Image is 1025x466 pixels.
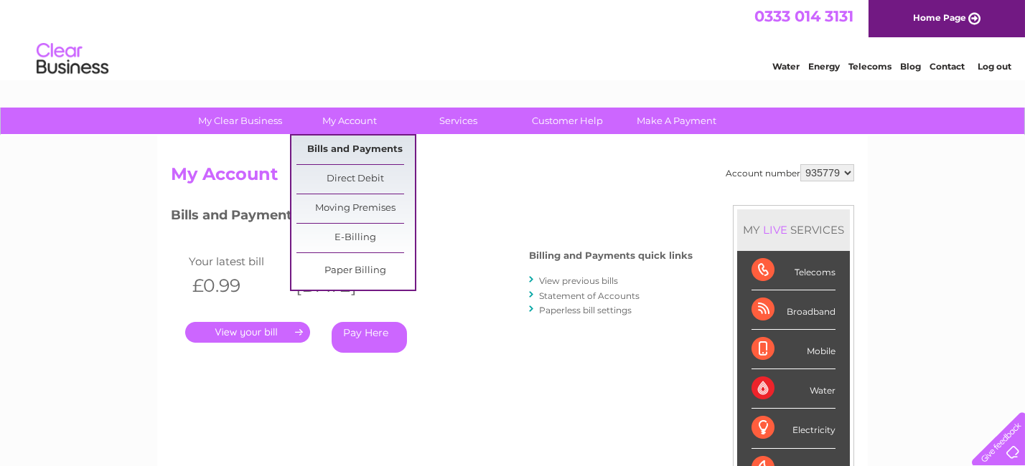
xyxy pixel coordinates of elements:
[289,252,392,271] td: Invoice date
[772,61,800,72] a: Water
[185,271,289,300] th: £0.99
[539,305,632,315] a: Paperless bill settings
[930,61,965,72] a: Contact
[529,250,693,261] h4: Billing and Payments quick links
[289,271,392,300] th: [DATE]
[171,205,693,230] h3: Bills and Payments
[332,322,407,353] a: Pay Here
[509,108,627,134] a: Customer Help
[752,330,836,369] div: Mobile
[539,290,640,301] a: Statement of Accounts
[296,194,415,223] a: Moving Premises
[726,164,854,181] div: Account number
[978,61,1011,72] a: Log out
[737,209,850,250] div: MY SERVICES
[752,369,836,409] div: Water
[754,7,853,25] a: 0333 014 3131
[760,223,790,237] div: LIVE
[174,8,853,70] div: Clear Business is a trading name of Verastar Limited (registered in [GEOGRAPHIC_DATA] No. 3667643...
[36,37,109,81] img: logo.png
[808,61,840,72] a: Energy
[291,108,409,134] a: My Account
[400,108,518,134] a: Services
[752,409,836,448] div: Electricity
[539,275,618,286] a: View previous bills
[296,135,415,164] a: Bills and Payments
[618,108,736,134] a: Make A Payment
[900,61,921,72] a: Blog
[185,322,310,343] a: .
[296,224,415,252] a: E-Billing
[171,164,854,191] h2: My Account
[182,108,300,134] a: My Clear Business
[296,257,415,285] a: Paper Billing
[848,61,891,72] a: Telecoms
[185,252,289,271] td: Your latest bill
[296,165,415,194] a: Direct Debit
[752,251,836,290] div: Telecoms
[752,290,836,330] div: Broadband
